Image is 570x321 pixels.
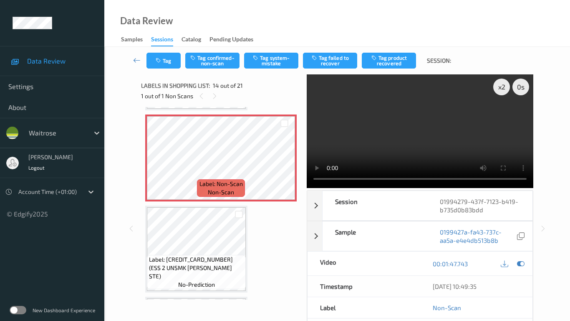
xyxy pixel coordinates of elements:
button: Tag system-mistake [244,53,298,69]
a: 00:01:47.743 [433,260,468,268]
div: Session01994279-437f-7123-b419-b735d0b83bdd [307,191,533,221]
span: no-prediction [178,280,215,289]
a: Catalog [182,34,209,46]
a: Samples [121,34,151,46]
span: non-scan [208,188,234,196]
a: Pending Updates [209,34,262,46]
div: Label [308,297,420,318]
a: 0199427a-fa43-737c-aa5a-e4e4db513b8b [440,228,515,245]
div: Sessions [151,35,173,46]
div: Data Review [120,17,173,25]
span: Label: Non-Scan [199,180,243,188]
div: Samples [121,35,143,46]
span: Session: [427,56,451,65]
div: Catalog [182,35,201,46]
button: Tag [146,53,181,69]
div: 01994279-437f-7123-b419-b735d0b83bdd [427,191,532,220]
div: Pending Updates [209,35,253,46]
div: [DATE] 10:49:35 [433,282,520,290]
button: Tag confirmed-non-scan [185,53,240,69]
div: 0 s [512,79,529,95]
div: Video [308,252,420,275]
button: Tag failed to recover [303,53,357,69]
a: Sessions [151,34,182,46]
span: 14 out of 21 [213,82,243,90]
div: Session [323,191,428,220]
div: Sample0199427a-fa43-737c-aa5a-e4e4db513b8b [307,221,533,251]
div: Sample [323,222,428,251]
span: Label: [CREDIT_CARD_NUMBER] (ESS 2 UNSMK [PERSON_NAME] STE) [149,255,244,280]
div: Timestamp [308,276,420,297]
a: Non-Scan [433,303,461,312]
div: x 2 [493,79,510,95]
button: Tag product recovered [362,53,416,69]
div: 1 out of 1 Non Scans [141,91,301,101]
span: Labels in shopping list: [141,82,210,90]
